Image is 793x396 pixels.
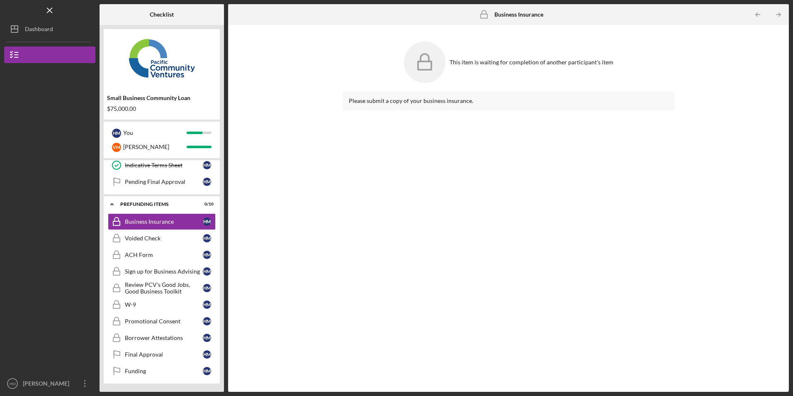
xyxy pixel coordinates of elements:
div: Prefunding Items [120,202,193,207]
div: Funding [125,368,203,374]
a: Sign up for Business AdvisingHM [108,263,216,280]
a: Borrower AttestationsHM [108,330,216,346]
a: ACH FormHM [108,247,216,263]
div: Please submit a copy of your business insurance. [349,98,668,104]
div: Final Approval [125,351,203,358]
div: [PERSON_NAME] [21,375,75,394]
div: Review PCV's Good Jobs, Good Business Toolkit [125,281,203,295]
a: Final ApprovalHM [108,346,216,363]
div: H M [203,367,211,375]
div: W-9 [125,301,203,308]
div: Business Insurance [125,218,203,225]
div: H M [203,334,211,342]
div: [PERSON_NAME] [123,140,187,154]
a: W-9HM [108,296,216,313]
div: H M [203,234,211,242]
div: Promotional Consent [125,318,203,325]
div: You [123,126,187,140]
div: H M [203,218,211,226]
div: H M [203,284,211,292]
div: Voided Check [125,235,203,242]
a: Indicative Terms SheetHM [108,157,216,174]
div: H M [203,178,211,186]
div: $75,000.00 [107,105,216,112]
button: HM[PERSON_NAME] [4,375,95,392]
div: H M [203,267,211,276]
a: Voided CheckHM [108,230,216,247]
div: V M [112,143,121,152]
div: Small Business Community Loan [107,95,216,101]
div: H M [203,317,211,325]
div: Dashboard [25,21,53,39]
a: Pending Final ApprovalHM [108,174,216,190]
text: HM [10,381,16,386]
div: H M [203,251,211,259]
b: Business Insurance [494,11,543,18]
a: Business InsuranceHM [108,213,216,230]
img: Product logo [104,33,220,83]
div: 0 / 10 [199,202,214,207]
div: H M [203,161,211,169]
div: Sign up for Business Advising [125,268,203,275]
button: Dashboard [4,21,95,37]
div: Pending Final Approval [125,178,203,185]
a: Review PCV's Good Jobs, Good Business ToolkitHM [108,280,216,296]
div: H M [112,129,121,138]
div: ACH Form [125,252,203,258]
div: H M [203,301,211,309]
div: Borrower Attestations [125,335,203,341]
div: This item is waiting for completion of another participant's item [450,59,613,66]
b: Checklist [150,11,174,18]
a: FundingHM [108,363,216,379]
div: Indicative Terms Sheet [125,162,203,169]
div: H M [203,350,211,359]
a: Promotional ConsentHM [108,313,216,330]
